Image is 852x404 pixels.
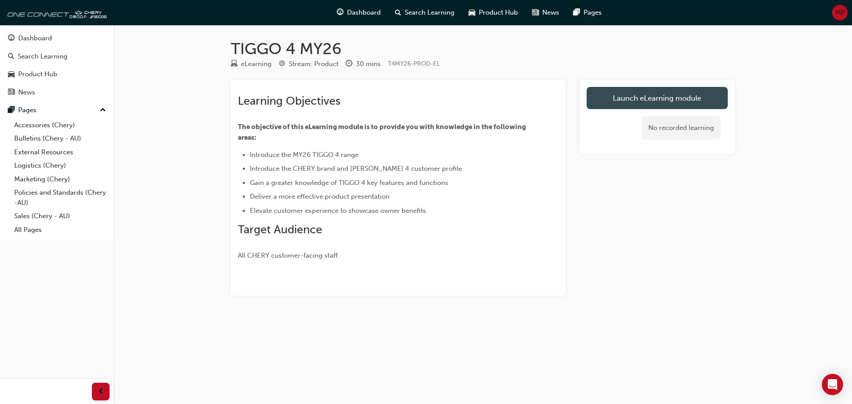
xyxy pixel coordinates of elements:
span: Learning Objectives [238,94,340,108]
a: pages-iconPages [566,4,609,22]
img: oneconnect [4,4,106,21]
span: clock-icon [346,60,352,68]
span: Dashboard [347,8,381,18]
span: Introduce the MY26 TIGGO 4 range [250,151,359,159]
span: prev-icon [98,386,104,397]
span: news-icon [532,7,539,18]
a: Search Learning [4,48,110,65]
span: car-icon [8,71,15,78]
div: Pages [18,105,36,115]
a: Dashboard [4,30,110,47]
span: pages-icon [573,7,580,18]
button: Pages [4,102,110,118]
span: search-icon [395,7,401,18]
div: Duration [346,59,381,70]
span: Deliver a more effective product presentation [250,192,390,200]
div: Search Learning [18,51,67,62]
span: target-icon [279,60,285,68]
span: Introduce the CHERY brand and [PERSON_NAME] 4 customer profile [250,165,462,173]
div: Stream [279,59,339,70]
span: guage-icon [337,7,343,18]
a: External Resources [11,145,110,159]
span: up-icon [100,105,106,116]
div: Type [231,59,272,70]
span: News [542,8,559,18]
a: News [4,84,110,101]
a: Launch eLearning module [587,87,728,109]
span: learningResourceType_ELEARNING-icon [231,60,237,68]
span: All CHERY customer-facing staff [238,251,338,259]
div: Product Hub [18,69,57,79]
span: Search Learning [405,8,454,18]
button: MP [832,5,848,20]
div: eLearning [241,59,272,69]
a: search-iconSearch Learning [388,4,461,22]
span: Gain a greater knowledge of TIGGO 4 key features and functions [250,179,448,187]
span: Learning resource code [388,60,440,67]
span: car-icon [469,7,475,18]
div: Open Intercom Messenger [822,374,843,395]
a: Product Hub [4,66,110,82]
div: No recorded learning [642,116,721,140]
span: Pages [584,8,602,18]
div: News [18,87,35,98]
div: Dashboard [18,33,52,43]
a: Logistics (Chery) [11,159,110,173]
a: news-iconNews [525,4,566,22]
a: guage-iconDashboard [330,4,388,22]
span: The objective of this eLearning module is to provide you with knowledge in the following areas: [238,123,527,141]
a: Marketing (Chery) [11,173,110,186]
a: Accessories (Chery) [11,118,110,132]
span: Target Audience [238,223,322,236]
a: Policies and Standards (Chery -AU) [11,186,110,209]
span: Product Hub [479,8,518,18]
button: DashboardSearch LearningProduct HubNews [4,28,110,102]
a: Bulletins (Chery - AU) [11,132,110,145]
a: All Pages [11,223,110,237]
div: Stream: Product [289,59,339,69]
span: Elevate customer experience to showcase owner benefits [250,207,426,215]
span: pages-icon [8,106,15,114]
span: guage-icon [8,35,15,43]
span: search-icon [8,53,14,61]
h1: TIGGO 4 MY26 [231,39,735,59]
span: MP [835,8,845,18]
div: 30 mins [356,59,381,69]
a: car-iconProduct Hub [461,4,525,22]
span: news-icon [8,89,15,97]
a: Sales (Chery - AU) [11,209,110,223]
